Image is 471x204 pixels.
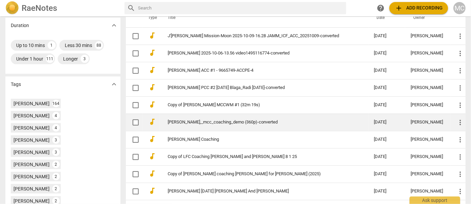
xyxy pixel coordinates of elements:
[160,8,368,27] th: Title
[411,51,445,56] div: [PERSON_NAME]
[13,185,50,192] div: [PERSON_NAME]
[13,173,50,180] div: [PERSON_NAME]
[456,187,464,196] span: more_vert
[95,41,103,49] div: 88
[368,148,405,165] td: [DATE]
[46,55,54,63] div: 111
[368,165,405,183] td: [DATE]
[52,149,60,156] div: 3
[11,22,29,29] p: Duration
[456,101,464,109] span: more_vert
[148,135,156,143] span: audiotrack
[22,3,57,13] h2: RaeNotes
[410,197,460,204] div: Ask support
[411,85,445,90] div: [PERSON_NAME]
[168,137,350,142] a: [PERSON_NAME] Coaching
[110,21,118,29] span: expand_more
[456,136,464,144] span: more_vert
[148,66,156,74] span: audiotrack
[63,55,78,62] div: Longer
[411,33,445,39] div: [PERSON_NAME]
[52,136,60,144] div: 3
[148,31,156,40] span: audiotrack
[13,100,50,107] div: [PERSON_NAME]
[168,120,350,125] a: [PERSON_NAME],_mcc_coaching_demo (360p)-converted
[389,2,448,14] button: Upload
[168,68,350,73] a: [PERSON_NAME] ACC #1 - 9665749-ACCPE-4
[109,79,119,89] button: Show more
[148,169,156,178] span: audiotrack
[13,124,50,131] div: [PERSON_NAME]
[109,20,119,30] button: Show more
[65,42,92,49] div: Less 30 mins
[52,112,60,119] div: 4
[16,42,45,49] div: Up to 10 mins
[168,85,350,90] a: [PERSON_NAME] PCC #2 [DATE] Blaga_Radi [DATE]-converted
[456,153,464,161] span: more_vert
[148,152,156,160] span: audiotrack
[5,1,19,15] img: Logo
[81,55,89,63] div: 3
[411,189,445,194] div: [PERSON_NAME]
[110,80,118,88] span: expand_more
[52,124,60,132] div: 4
[368,8,405,27] th: Date
[377,4,385,12] span: help
[143,8,160,27] th: Type
[148,83,156,91] span: audiotrack
[368,114,405,131] td: [DATE]
[411,172,445,177] div: [PERSON_NAME]
[13,137,50,143] div: [PERSON_NAME]
[411,137,445,142] div: [PERSON_NAME]
[148,187,156,195] span: audiotrack
[168,103,350,108] a: Copy of [PERSON_NAME] MCCWM #1 (32m 19s)
[148,118,156,126] span: audiotrack
[411,103,445,108] div: [PERSON_NAME]
[138,3,343,14] input: Search
[453,2,466,14] button: MC
[13,149,50,156] div: [PERSON_NAME]
[456,84,464,92] span: more_vert
[148,100,156,109] span: audiotrack
[168,154,350,159] a: Copy of LFC Coaching [PERSON_NAME] and [PERSON_NAME] 8 1 25
[456,170,464,178] span: more_vert
[375,2,387,14] a: Help
[395,4,403,12] span: add
[11,81,21,88] p: Tags
[368,79,405,96] td: [DATE]
[368,62,405,79] td: [DATE]
[411,120,445,125] div: [PERSON_NAME]
[52,173,60,180] div: 2
[456,118,464,127] span: more_vert
[52,185,60,192] div: 2
[148,49,156,57] span: audiotrack
[368,96,405,114] td: [DATE]
[456,67,464,75] span: more_vert
[168,51,350,56] a: [PERSON_NAME] 2025-10-06-13.56 video1495116774-converted
[168,189,350,194] a: [PERSON_NAME] [DATE] [PERSON_NAME] And [PERSON_NAME]
[52,161,60,168] div: 2
[411,154,445,159] div: [PERSON_NAME]
[13,112,50,119] div: [PERSON_NAME]
[13,161,50,168] div: [PERSON_NAME]
[411,68,445,73] div: [PERSON_NAME]
[16,55,43,62] div: Under 1 hour
[368,183,405,200] td: [DATE]
[395,4,443,12] span: Add recording
[168,33,350,39] a: J'[PERSON_NAME] Mission-Moon 2025-10-09-16.28 JAMM_ICF_ACC_20251009-converted
[405,8,451,27] th: Owner
[5,1,119,15] a: LogoRaeNotes
[456,49,464,58] span: more_vert
[368,27,405,45] td: [DATE]
[48,41,56,49] div: 1
[52,100,60,107] div: 164
[127,4,135,12] span: search
[168,172,350,177] a: Copy of [PERSON_NAME] coaching [PERSON_NAME] for [PERSON_NAME] (2025)
[368,45,405,62] td: [DATE]
[456,32,464,40] span: more_vert
[368,131,405,148] td: [DATE]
